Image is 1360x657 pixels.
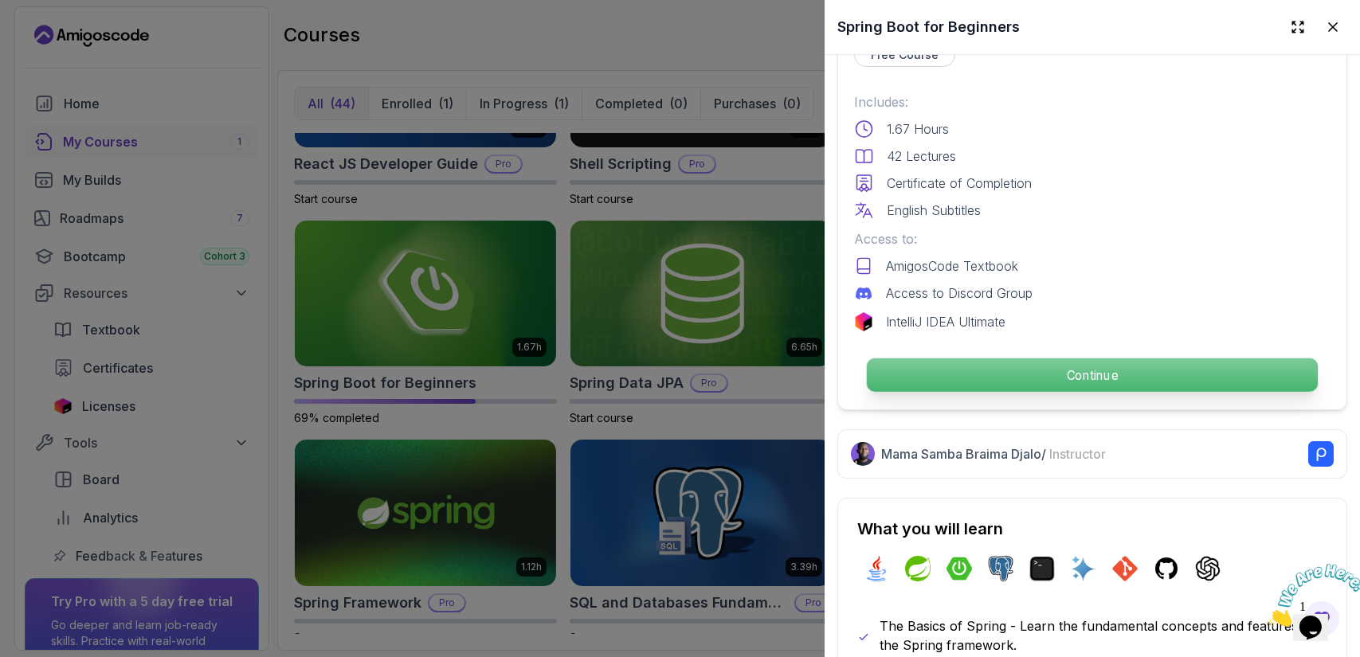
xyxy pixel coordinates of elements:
p: Access to Discord Group [886,284,1033,303]
img: Nelson Djalo [851,442,875,466]
img: ai logo [1071,556,1096,581]
p: Free Course [871,47,939,63]
p: IntelliJ IDEA Ultimate [886,312,1005,331]
img: git logo [1112,556,1138,581]
img: Chat attention grabber [6,6,105,69]
img: java logo [864,556,889,581]
img: github logo [1154,556,1179,581]
img: spring logo [905,556,931,581]
p: Mama Samba Braima Djalo / [881,444,1106,463]
p: English Subtitles [887,201,981,220]
img: jetbrains logo [854,312,873,331]
p: AmigosCode Textbook [886,256,1018,276]
p: The Basics of Spring - Learn the fundamental concepts and features of the Spring framework. [880,616,1327,655]
img: chatgpt logo [1195,556,1221,581]
button: Continue [866,358,1319,393]
img: postgres logo [988,556,1013,581]
span: 1 [6,6,13,20]
p: Certificate of Completion [887,174,1032,193]
p: Access to: [854,229,1331,248]
img: spring-boot logo [947,556,972,581]
h2: What you will learn [857,518,1327,540]
h2: Spring Boot for Beginners [837,16,1020,38]
img: terminal logo [1029,556,1055,581]
button: Expand drawer [1284,13,1312,41]
p: Continue [867,358,1318,392]
span: Instructor [1049,446,1106,462]
iframe: chat widget [1261,557,1360,633]
p: 42 Lectures [887,147,956,166]
p: 1.67 Hours [887,119,949,139]
p: Includes: [854,92,1331,111]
